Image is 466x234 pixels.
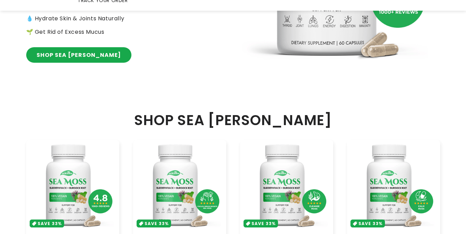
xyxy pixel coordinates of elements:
p: 🌱 Get Rid of Excess Mucus [26,27,209,37]
a: SHOP SEA [PERSON_NAME] [26,47,131,63]
p: 💧 Hydrate Skin & Joints Naturally [26,14,209,24]
h2: SHOP SEA [PERSON_NAME] [26,112,440,129]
